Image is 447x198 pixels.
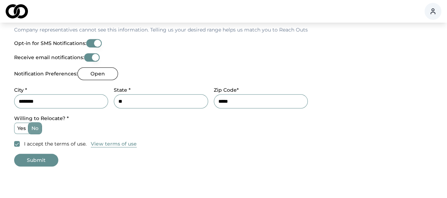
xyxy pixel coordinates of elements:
[14,154,58,166] button: Submit
[14,26,308,33] p: Company representatives cannot see this information. Telling us your desired range helps us match...
[14,55,84,60] label: Receive email notifications:
[214,87,239,93] label: Zip Code*
[29,123,41,134] label: no
[14,123,29,134] label: yes
[6,4,28,18] img: logo
[14,87,27,93] label: City *
[14,41,86,46] label: Opt-in for SMS Notifications:
[114,87,131,93] label: State *
[24,140,87,147] label: I accept the terms of use.
[91,140,137,148] a: View terms of use
[77,67,118,80] button: Open
[91,140,137,147] button: View terms of use
[14,115,69,121] label: Willing to Relocate? *
[14,71,77,76] label: Notification Preferences:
